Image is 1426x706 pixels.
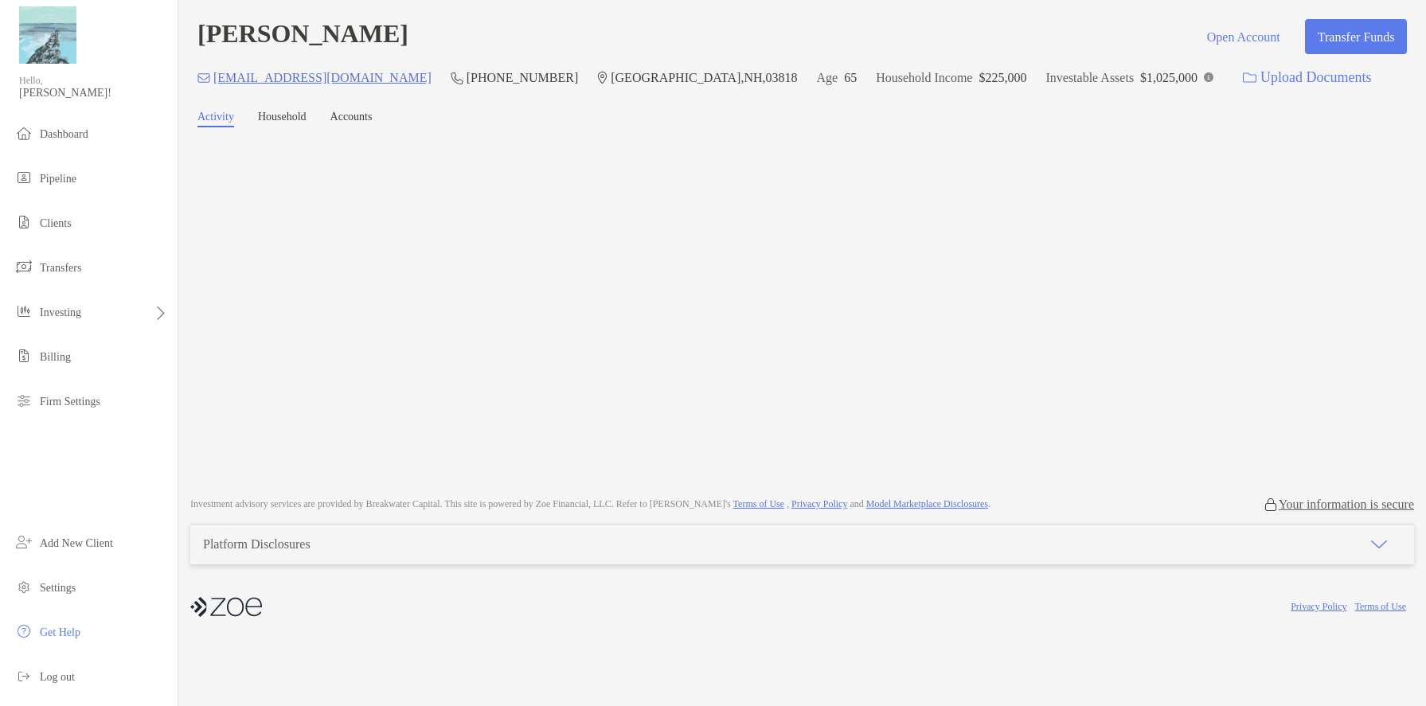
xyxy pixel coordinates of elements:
[816,68,838,88] p: Age
[611,68,797,88] p: [GEOGRAPHIC_DATA] , NH , 03818
[19,6,76,64] img: Zoe Logo
[40,396,100,408] span: Firm Settings
[14,257,33,276] img: transfers icon
[19,87,168,99] span: [PERSON_NAME]!
[14,302,33,321] img: investing icon
[1204,72,1213,82] img: Info Icon
[14,168,33,187] img: pipeline icon
[14,123,33,142] img: dashboard icon
[40,306,81,318] span: Investing
[1369,535,1389,554] img: icon arrow
[258,111,307,127] a: Household
[1045,68,1134,88] p: Investable Assets
[1140,68,1197,88] p: $1,025,000
[866,498,988,509] a: Model Marketplace Disclosures
[197,111,234,127] a: Activity
[1355,601,1406,612] a: Terms of Use
[733,498,784,509] a: Terms of Use
[40,582,76,594] span: Settings
[14,666,33,685] img: logout icon
[40,128,88,140] span: Dashboard
[40,262,81,274] span: Transfers
[1305,19,1407,54] button: Transfer Funds
[40,351,71,363] span: Billing
[1194,19,1292,54] button: Open Account
[979,68,1026,88] p: $225,000
[844,68,857,88] p: 65
[14,532,33,552] img: add_new_client icon
[40,217,72,229] span: Clients
[330,111,373,127] a: Accounts
[1291,601,1346,612] a: Privacy Policy
[14,622,33,641] img: get-help icon
[451,72,463,84] img: Phone Icon
[40,173,76,185] span: Pipeline
[1243,72,1256,84] img: button icon
[14,346,33,365] img: billing icon
[791,498,847,509] a: Privacy Policy
[14,391,33,410] img: firm-settings icon
[197,19,408,54] h4: [PERSON_NAME]
[203,537,311,552] div: Platform Disclosures
[40,537,113,549] span: Add New Client
[876,68,972,88] p: Household Income
[467,68,578,88] p: [PHONE_NUMBER]
[213,68,432,88] p: [EMAIL_ADDRESS][DOMAIN_NAME]
[190,498,990,510] p: Investment advisory services are provided by Breakwater Capital . This site is powered by Zoe Fin...
[1279,497,1414,512] p: Your information is secure
[14,577,33,596] img: settings icon
[190,589,262,625] img: company logo
[1233,60,1381,95] a: Upload Documents
[14,213,33,232] img: clients icon
[40,671,75,683] span: Log out
[597,72,608,84] img: Location Icon
[40,626,80,638] span: Get Help
[197,73,210,83] img: Email Icon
